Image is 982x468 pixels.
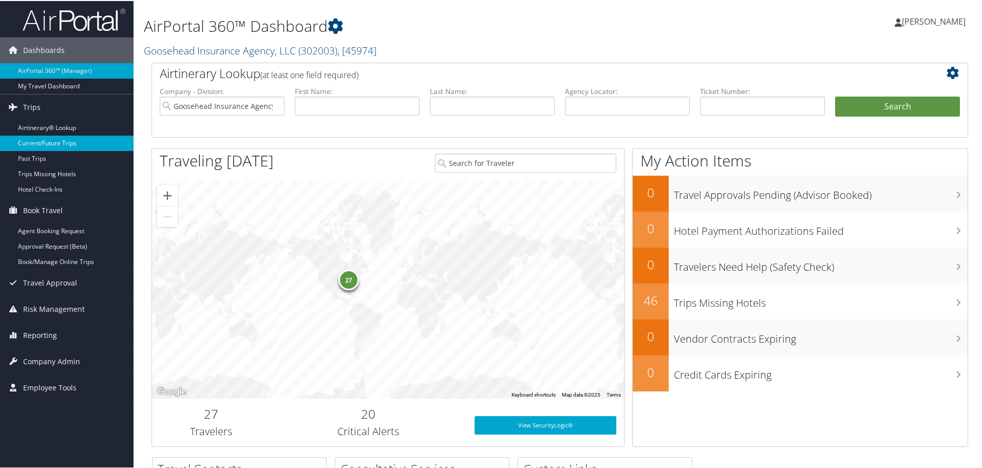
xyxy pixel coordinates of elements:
[633,363,669,380] h2: 0
[160,149,274,171] h1: Traveling [DATE]
[565,85,690,96] label: Agency Locator:
[435,153,616,172] input: Search for Traveler
[295,85,420,96] label: First Name:
[512,390,556,398] button: Keyboard shortcuts
[23,348,80,373] span: Company Admin
[633,175,968,211] a: 0Travel Approvals Pending (Advisor Booked)
[23,36,65,62] span: Dashboards
[674,362,968,381] h3: Credit Cards Expiring
[260,68,358,80] span: (at least one field required)
[278,423,459,438] h3: Critical Alerts
[144,43,376,57] a: Goosehead Insurance Agency, LLC
[633,219,669,236] h2: 0
[633,283,968,319] a: 46Trips Missing Hotels
[674,218,968,237] h3: Hotel Payment Authorizations Failed
[700,85,825,96] label: Ticket Number:
[430,85,555,96] label: Last Name:
[895,5,976,36] a: [PERSON_NAME]
[562,391,600,397] span: Map data ©2025
[160,64,892,81] h2: Airtinerary Lookup
[278,404,459,422] h2: 20
[633,183,669,200] h2: 0
[674,182,968,201] h3: Travel Approvals Pending (Advisor Booked)
[475,415,616,434] a: View SecurityLogic®
[633,319,968,354] a: 0Vendor Contracts Expiring
[157,205,178,226] button: Zoom out
[902,15,966,26] span: [PERSON_NAME]
[633,149,968,171] h1: My Action Items
[23,374,77,400] span: Employee Tools
[160,85,285,96] label: Company - Division:
[160,423,262,438] h3: Travelers
[674,254,968,273] h3: Travelers Need Help (Safety Check)
[298,43,337,57] span: ( 302003 )
[337,43,376,57] span: , [ 45974 ]
[23,295,85,321] span: Risk Management
[155,384,188,398] img: Google
[23,322,57,347] span: Reporting
[23,269,77,295] span: Travel Approval
[23,197,63,222] span: Book Travel
[633,354,968,390] a: 0Credit Cards Expiring
[633,211,968,247] a: 0Hotel Payment Authorizations Failed
[835,96,960,116] button: Search
[160,404,262,422] h2: 27
[633,327,669,344] h2: 0
[23,93,41,119] span: Trips
[633,247,968,283] a: 0Travelers Need Help (Safety Check)
[338,269,359,289] div: 27
[674,326,968,345] h3: Vendor Contracts Expiring
[157,184,178,205] button: Zoom in
[633,255,669,272] h2: 0
[144,14,698,36] h1: AirPortal 360™ Dashboard
[607,391,621,397] a: Terms (opens in new tab)
[23,7,125,31] img: airportal-logo.png
[633,291,669,308] h2: 46
[674,290,968,309] h3: Trips Missing Hotels
[155,384,188,398] a: Open this area in Google Maps (opens a new window)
